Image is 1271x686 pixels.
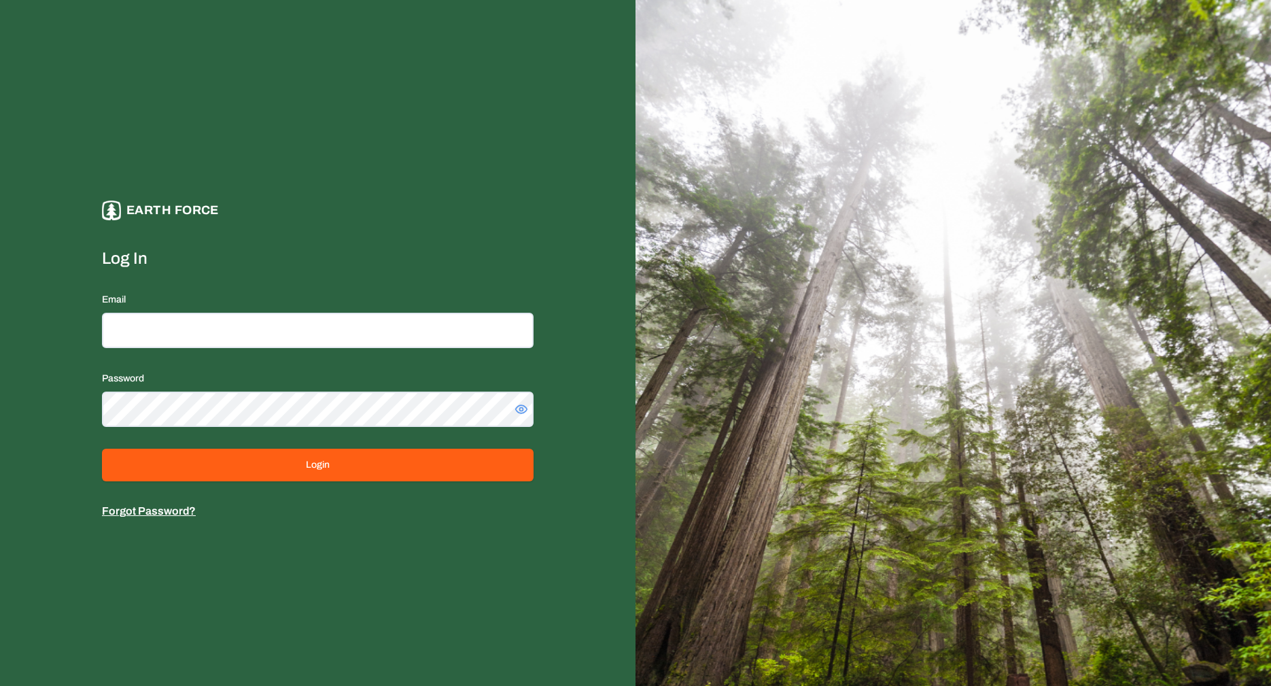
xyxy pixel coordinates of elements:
[102,247,534,269] label: Log In
[102,373,144,383] label: Password
[102,201,121,220] img: earthforce-logo-white-uG4MPadI.svg
[102,503,534,519] p: Forgot Password?
[126,201,219,220] p: Earth force
[102,449,534,481] button: Login
[102,294,126,305] label: Email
